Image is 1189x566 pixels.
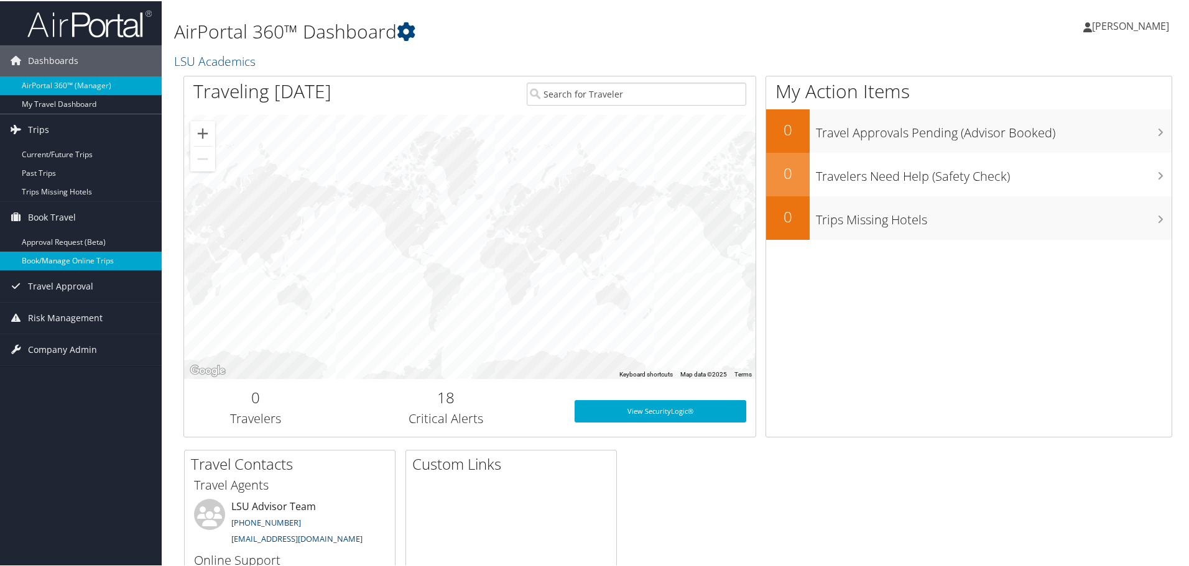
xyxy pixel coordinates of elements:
[1083,6,1182,43] a: [PERSON_NAME]
[191,452,395,473] h2: Travel Contacts
[193,386,318,407] h2: 0
[816,204,1172,227] h3: Trips Missing Hotels
[187,362,228,378] a: Open this area in Google Maps (opens a new window)
[188,498,392,549] li: LSU Advisor Team
[527,81,746,104] input: Search for Traveler
[766,162,810,183] h2: 0
[680,370,727,377] span: Map data ©2025
[28,333,97,364] span: Company Admin
[816,160,1172,184] h3: Travelers Need Help (Safety Check)
[336,386,556,407] h2: 18
[1092,18,1169,32] span: [PERSON_NAME]
[766,77,1172,103] h1: My Action Items
[816,117,1172,140] h3: Travel Approvals Pending (Advisor Booked)
[190,120,215,145] button: Zoom in
[766,118,810,139] h2: 0
[575,399,746,421] a: View SecurityLogic®
[174,52,259,68] a: LSU Academics
[766,205,810,226] h2: 0
[28,270,93,301] span: Travel Approval
[734,370,752,377] a: Terms (opens in new tab)
[231,532,363,543] a: [EMAIL_ADDRESS][DOMAIN_NAME]
[412,452,616,473] h2: Custom Links
[194,475,386,493] h3: Travel Agents
[28,201,76,232] span: Book Travel
[766,195,1172,239] a: 0Trips Missing Hotels
[28,113,49,144] span: Trips
[193,409,318,426] h3: Travelers
[27,8,152,37] img: airportal-logo.png
[193,77,331,103] h1: Traveling [DATE]
[231,516,301,527] a: [PHONE_NUMBER]
[190,145,215,170] button: Zoom out
[28,301,103,332] span: Risk Management
[28,44,78,75] span: Dashboards
[619,369,673,378] button: Keyboard shortcuts
[187,362,228,378] img: Google
[766,108,1172,152] a: 0Travel Approvals Pending (Advisor Booked)
[336,409,556,426] h3: Critical Alerts
[174,17,846,43] h1: AirPortal 360™ Dashboard
[766,152,1172,195] a: 0Travelers Need Help (Safety Check)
